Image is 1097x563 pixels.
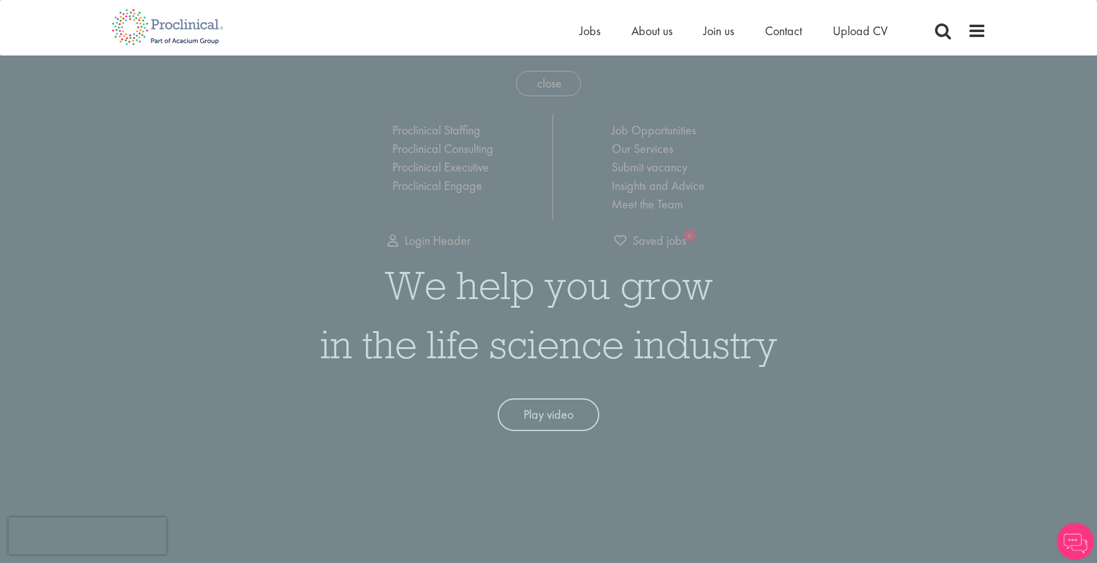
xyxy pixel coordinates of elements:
[392,122,480,138] a: Proclinical Staffing
[612,196,683,212] a: Meet the Team
[612,141,673,157] a: Our Services
[387,232,471,249] a: Login Header
[614,232,686,250] a: 0 jobs in shortlist
[684,229,696,242] sub: 0
[580,23,601,39] a: Jobs
[392,141,493,157] a: Proclinical Consulting
[1057,523,1094,560] img: Chatbot
[612,122,696,138] a: Job Opportunities
[833,23,888,39] a: Upload CV
[392,178,482,194] a: Proclinical Engage
[392,159,489,175] a: Proclinical Executive
[612,159,687,175] a: Submit vacancy
[516,71,581,96] span: close
[765,23,802,39] a: Contact
[631,23,673,39] a: About us
[612,178,705,194] a: Insights and Advice
[703,23,734,39] a: Join us
[614,232,686,249] span: Saved jobs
